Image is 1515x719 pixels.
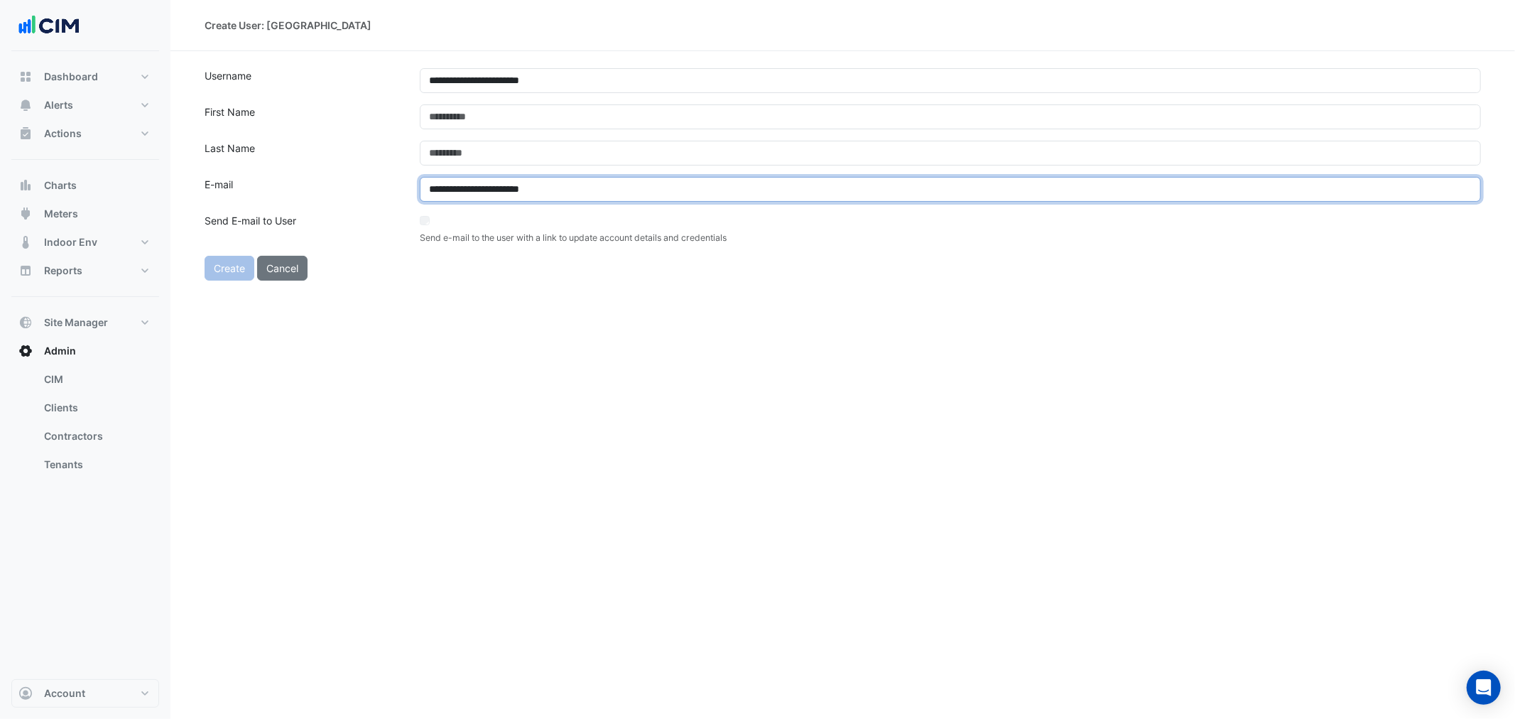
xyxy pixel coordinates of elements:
[44,344,76,358] span: Admin
[44,126,82,141] span: Actions
[18,264,33,278] app-icon: Reports
[11,679,159,708] button: Account
[11,228,159,256] button: Indoor Env
[44,70,98,84] span: Dashboard
[196,68,411,93] label: Username
[18,98,33,112] app-icon: Alerts
[420,232,727,243] small: Send e-mail to the user with a link to update account details and credentials
[33,394,159,422] a: Clients
[18,235,33,249] app-icon: Indoor Env
[44,207,78,221] span: Meters
[33,450,159,479] a: Tenants
[196,141,411,166] label: Last Name
[11,171,159,200] button: Charts
[33,365,159,394] a: CIM
[18,344,33,358] app-icon: Admin
[18,126,33,141] app-icon: Actions
[18,70,33,84] app-icon: Dashboard
[205,18,371,33] div: Create User: [GEOGRAPHIC_DATA]
[11,337,159,365] button: Admin
[11,200,159,228] button: Meters
[18,207,33,221] app-icon: Meters
[257,256,308,281] button: Cancel
[44,98,73,112] span: Alerts
[33,422,159,450] a: Contractors
[44,235,97,249] span: Indoor Env
[11,365,159,485] div: Admin
[18,315,33,330] app-icon: Site Manager
[1467,671,1501,705] div: Open Intercom Messenger
[11,91,159,119] button: Alerts
[11,256,159,285] button: Reports
[44,264,82,278] span: Reports
[18,178,33,193] app-icon: Charts
[196,104,411,129] label: First Name
[44,178,77,193] span: Charts
[11,308,159,337] button: Site Manager
[44,315,108,330] span: Site Manager
[11,63,159,91] button: Dashboard
[196,213,411,244] label: Send E-mail to User
[11,119,159,148] button: Actions
[196,177,411,202] label: E-mail
[44,686,85,701] span: Account
[17,11,81,40] img: Company Logo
